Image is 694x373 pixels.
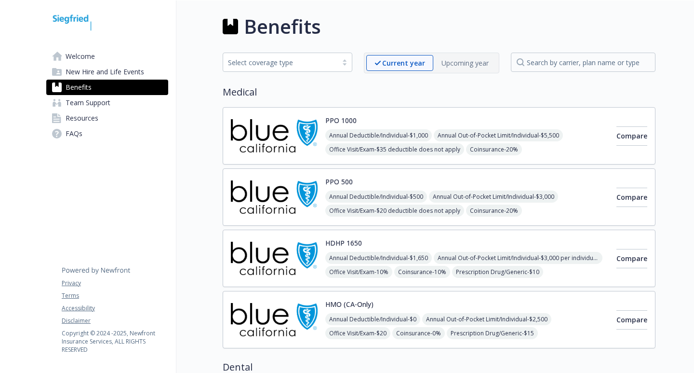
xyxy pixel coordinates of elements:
span: Coinsurance - 10% [394,266,450,278]
h1: Benefits [244,12,321,41]
span: Benefits [66,80,92,95]
button: PPO 500 [325,177,353,187]
a: Resources [46,111,168,126]
span: FAQs [66,126,82,141]
span: Annual Out-of-Pocket Limit/Individual - $2,500 [422,313,551,325]
a: Terms [62,291,168,300]
span: Coinsurance - 0% [392,327,445,339]
span: Compare [616,254,647,263]
button: Compare [616,249,647,268]
span: New Hire and Life Events [66,64,144,80]
button: HDHP 1650 [325,238,362,248]
span: Office Visit/Exam - $35 deductible does not apply [325,143,464,155]
span: Resources [66,111,98,126]
span: Annual Deductible/Individual - $1,650 [325,252,432,264]
p: Current year [382,58,425,68]
a: Accessibility [62,304,168,313]
img: Blue Shield of California carrier logo [231,299,318,340]
input: search by carrier, plan name or type [511,53,655,72]
span: Annual Out-of-Pocket Limit/Individual - $3,000 [429,191,558,203]
img: Blue Shield of California carrier logo [231,238,318,279]
span: Office Visit/Exam - $20 deductible does not apply [325,205,464,217]
img: Blue Shield of California carrier logo [231,177,318,218]
a: Privacy [62,279,168,288]
a: Welcome [46,49,168,64]
span: Office Visit/Exam - 10% [325,266,392,278]
span: Annual Deductible/Individual - $500 [325,191,427,203]
button: Compare [616,126,647,146]
button: PPO 1000 [325,115,357,125]
a: Team Support [46,95,168,111]
span: Annual Deductible/Individual - $0 [325,313,420,325]
a: Disclaimer [62,317,168,325]
span: Annual Deductible/Individual - $1,000 [325,129,432,141]
span: Office Visit/Exam - $20 [325,327,390,339]
span: Welcome [66,49,95,64]
span: Compare [616,131,647,140]
a: FAQs [46,126,168,141]
span: Compare [616,315,647,324]
p: Upcoming year [441,58,489,68]
div: Select coverage type [228,57,333,68]
img: Blue Shield of California carrier logo [231,115,318,156]
span: Annual Out-of-Pocket Limit/Individual - $3,000 per individual / $3,500 per family member [434,252,602,264]
h2: Medical [223,85,655,99]
span: Team Support [66,95,110,111]
a: Benefits [46,80,168,95]
span: Coinsurance - 20% [466,205,522,217]
span: Annual Out-of-Pocket Limit/Individual - $5,500 [434,129,563,141]
a: New Hire and Life Events [46,64,168,80]
span: Prescription Drug/Generic - $15 [447,327,538,339]
span: Prescription Drug/Generic - $10 [452,266,543,278]
span: Compare [616,193,647,202]
button: Compare [616,310,647,330]
p: Copyright © 2024 - 2025 , Newfront Insurance Services, ALL RIGHTS RESERVED [62,329,168,354]
button: HMO (CA-Only) [325,299,374,309]
button: Compare [616,188,647,207]
span: Coinsurance - 20% [466,143,522,155]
